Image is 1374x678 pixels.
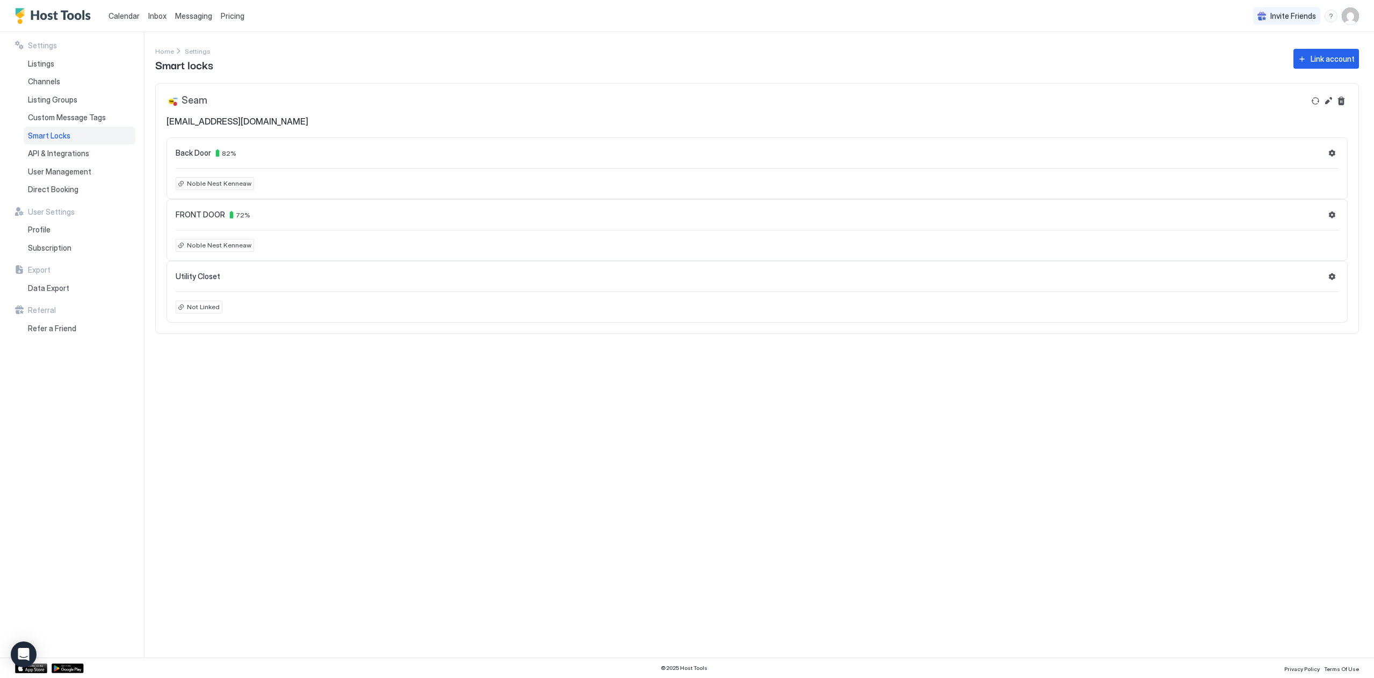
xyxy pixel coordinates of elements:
span: Calendar [109,11,140,20]
a: Terms Of Use [1324,662,1359,674]
button: Delete [1335,94,1348,107]
span: Listings [28,59,54,69]
button: Settings [1326,208,1339,221]
span: Messaging [175,11,212,20]
button: Refresh [1309,94,1322,107]
span: Settings [28,41,57,50]
span: Data Export [28,283,69,293]
a: Listing Groups [24,91,135,109]
span: FRONT DOOR [176,210,225,220]
a: Google Play Store [52,664,84,673]
span: Refer a Friend [28,324,76,333]
span: Noble Nest Kenneaw [187,179,251,188]
button: Edit [1322,94,1335,107]
a: Calendar [109,10,140,21]
button: Link account [1293,49,1359,69]
div: Open Intercom Messenger [11,641,37,667]
span: Privacy Policy [1284,666,1320,672]
span: Listing Groups [28,95,77,105]
span: User Settings [28,207,75,217]
span: Utility Closet [176,272,220,281]
a: Home [155,45,174,56]
button: Settings [1326,270,1339,283]
a: Settings [185,45,211,56]
a: Listings [24,55,135,73]
a: Channels [24,72,135,91]
div: Breadcrumb [155,45,174,56]
a: Host Tools Logo [15,8,96,24]
span: Back Door [176,148,211,158]
a: Inbox [148,10,167,21]
span: Not Linked [187,302,220,312]
span: Channels [28,77,60,86]
span: User Management [28,167,91,177]
a: Custom Message Tags [24,108,135,127]
span: © 2025 Host Tools [661,665,707,672]
a: Privacy Policy [1284,662,1320,674]
a: App Store [15,664,47,673]
span: Home [155,47,174,55]
div: User profile [1342,8,1359,25]
a: Refer a Friend [24,319,135,338]
a: API & Integrations [24,144,135,163]
a: Data Export [24,279,135,297]
span: Smart locks [155,56,213,72]
span: Custom Message Tags [28,113,106,122]
div: Breadcrumb [185,45,211,56]
span: Inbox [148,11,167,20]
span: Referral [28,305,56,315]
a: Direct Booking [24,180,135,199]
span: [EMAIL_ADDRESS][DOMAIN_NAME] [167,116,308,127]
span: Direct Booking [28,185,78,194]
button: Settings [1326,147,1339,159]
span: Subscription [28,243,71,253]
div: menu [1325,10,1337,23]
span: 82 % [222,149,236,157]
span: Smart Locks [28,131,70,141]
div: Link account [1311,53,1355,64]
a: Subscription [24,239,135,257]
span: API & Integrations [28,149,89,158]
span: Invite Friends [1270,11,1316,21]
span: Export [28,265,50,275]
a: User Management [24,163,135,181]
span: Noble Nest Kenneaw [187,240,251,250]
a: Messaging [175,10,212,21]
span: Pricing [221,11,244,21]
span: Settings [185,47,211,55]
span: 72 % [236,211,250,219]
a: Smart Locks [24,127,135,145]
span: Profile [28,225,50,235]
span: Terms Of Use [1324,666,1359,672]
a: Profile [24,221,135,239]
